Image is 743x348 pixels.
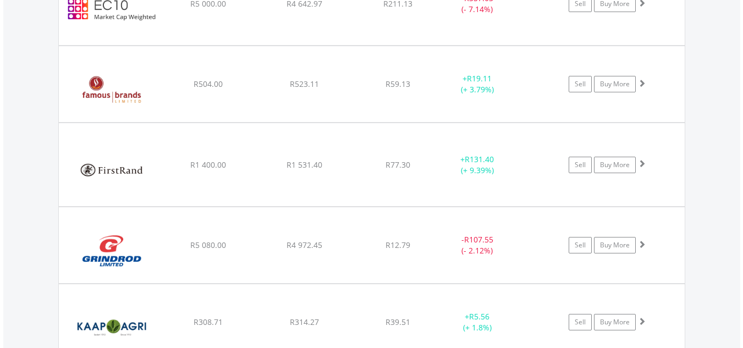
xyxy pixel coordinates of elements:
span: R59.13 [386,79,410,89]
span: R1 400.00 [190,159,226,170]
span: R12.79 [386,240,410,250]
span: R5.56 [469,311,489,322]
span: R1 531.40 [287,159,322,170]
span: R77.30 [386,159,410,170]
div: - (- 2.12%) [436,234,519,256]
a: Sell [569,157,592,173]
div: + (+ 9.39%) [436,154,519,176]
div: + (+ 3.79%) [436,73,519,95]
span: R504.00 [194,79,223,89]
span: R5 080.00 [190,240,226,250]
a: Sell [569,314,592,330]
a: Buy More [594,157,636,173]
span: R19.11 [467,73,492,84]
span: R39.51 [386,317,410,327]
img: EQU.ZA.FSR.png [64,137,159,203]
span: R314.27 [290,317,319,327]
img: EQU.ZA.FBR.png [64,60,159,119]
a: Buy More [594,76,636,92]
span: R308.71 [194,317,223,327]
span: R4 972.45 [287,240,322,250]
span: R131.40 [465,154,494,164]
a: Buy More [594,237,636,253]
span: R523.11 [290,79,319,89]
img: EQU.ZA.GND.png [64,221,159,280]
div: + (+ 1.8%) [436,311,519,333]
a: Sell [569,237,592,253]
a: Sell [569,76,592,92]
span: R107.55 [464,234,493,245]
a: Buy More [594,314,636,330]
